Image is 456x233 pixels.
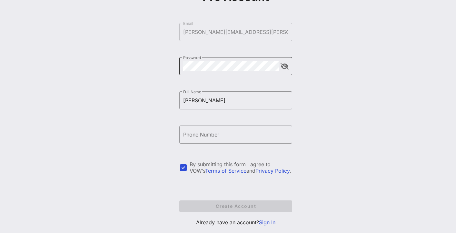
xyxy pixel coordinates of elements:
button: append icon [281,63,289,70]
div: By submitting this form I agree to VOW’s and . [190,161,292,174]
a: Terms of Service [205,167,246,174]
label: Email [183,21,193,26]
p: Already have an account? [179,218,292,226]
label: Password [183,55,201,60]
a: Privacy Policy [255,167,290,174]
a: Sign In [259,219,275,226]
label: Full Name [183,89,201,94]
